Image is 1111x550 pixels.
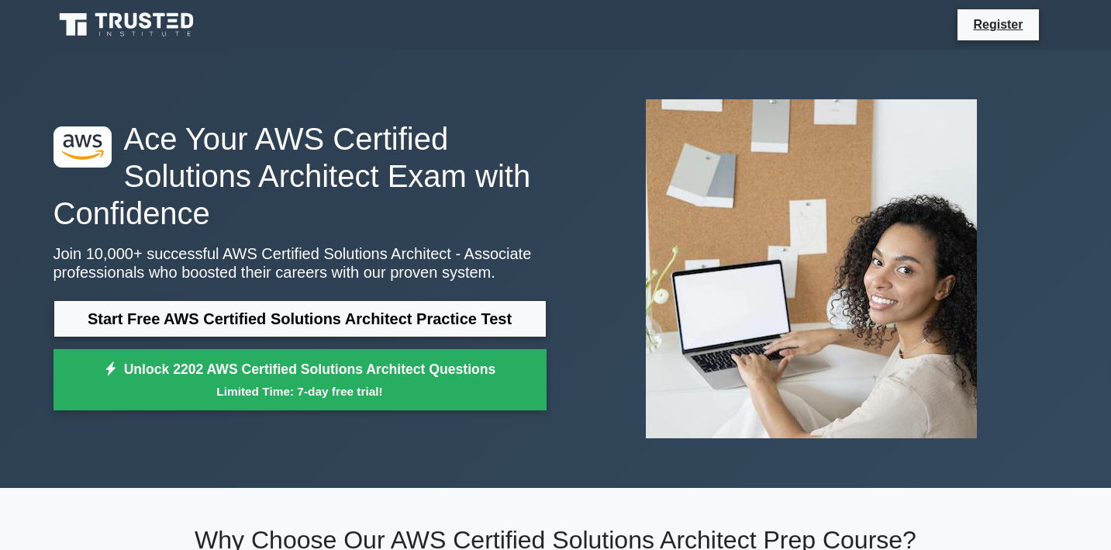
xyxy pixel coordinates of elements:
[73,382,527,400] small: Limited Time: 7-day free trial!
[964,15,1032,34] a: Register
[53,300,547,337] a: Start Free AWS Certified Solutions Architect Practice Test
[53,244,547,282] p: Join 10,000+ successful AWS Certified Solutions Architect - Associate professionals who boosted t...
[53,120,547,232] h1: Ace Your AWS Certified Solutions Architect Exam with Confidence
[53,349,547,411] a: Unlock 2202 AWS Certified Solutions Architect QuestionsLimited Time: 7-day free trial!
